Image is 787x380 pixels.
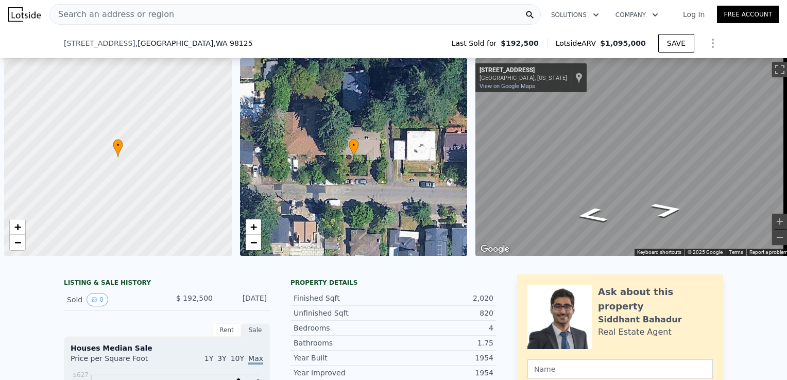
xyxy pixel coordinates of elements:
[71,343,263,353] div: Houses Median Sale
[394,293,493,303] div: 2,020
[598,326,672,338] div: Real Estate Agent
[478,243,512,256] img: Google
[394,338,493,348] div: 1.75
[600,39,646,47] span: $1,095,000
[64,279,270,289] div: LISTING & SALE HISTORY
[294,338,394,348] div: Bathrooms
[294,308,394,318] div: Unfinished Sqft
[294,353,394,363] div: Year Built
[452,38,501,48] span: Last Sold for
[671,9,717,20] a: Log In
[294,293,394,303] div: Finished Sqft
[246,235,261,250] a: Zoom out
[290,279,497,287] div: Property details
[250,236,256,249] span: −
[480,66,567,75] div: [STREET_ADDRESS]
[478,243,512,256] a: Open this area in Google Maps (opens a new window)
[176,294,213,302] span: $ 192,500
[294,368,394,378] div: Year Improved
[717,6,779,23] a: Free Account
[637,249,681,256] button: Keyboard shortcuts
[250,220,256,233] span: +
[575,72,583,83] a: Show location on map
[598,314,682,326] div: Siddhant Bahadur
[607,6,666,24] button: Company
[480,83,535,90] a: View on Google Maps
[658,34,694,53] button: SAVE
[217,354,226,362] span: 3Y
[8,7,41,22] img: Lotside
[294,323,394,333] div: Bedrooms
[221,293,267,306] div: [DATE]
[64,38,135,48] span: [STREET_ADDRESS]
[480,75,567,81] div: [GEOGRAPHIC_DATA], [US_STATE]
[113,139,123,157] div: •
[213,39,252,47] span: , WA 98125
[394,323,493,333] div: 4
[501,38,539,48] span: $192,500
[527,359,713,379] input: Name
[394,353,493,363] div: 1954
[212,323,241,337] div: Rent
[638,199,696,221] path: Go East, NE 104th St
[246,219,261,235] a: Zoom in
[87,293,108,306] button: View historical data
[14,236,21,249] span: −
[10,219,25,235] a: Zoom in
[135,38,253,48] span: , [GEOGRAPHIC_DATA]
[703,33,723,54] button: Show Options
[349,139,359,157] div: •
[73,371,89,378] tspan: $627
[231,354,244,362] span: 10Y
[241,323,270,337] div: Sale
[349,141,359,150] span: •
[394,308,493,318] div: 820
[688,249,723,255] span: © 2025 Google
[67,293,159,306] div: Sold
[50,8,174,21] span: Search an address or region
[204,354,213,362] span: 1Y
[562,204,621,226] path: Go West, NE 104th St
[248,354,263,365] span: Max
[113,141,123,150] span: •
[543,6,607,24] button: Solutions
[14,220,21,233] span: +
[71,353,167,370] div: Price per Square Foot
[598,285,713,314] div: Ask about this property
[729,249,743,255] a: Terms (opens in new tab)
[394,368,493,378] div: 1954
[10,235,25,250] a: Zoom out
[556,38,600,48] span: Lotside ARV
